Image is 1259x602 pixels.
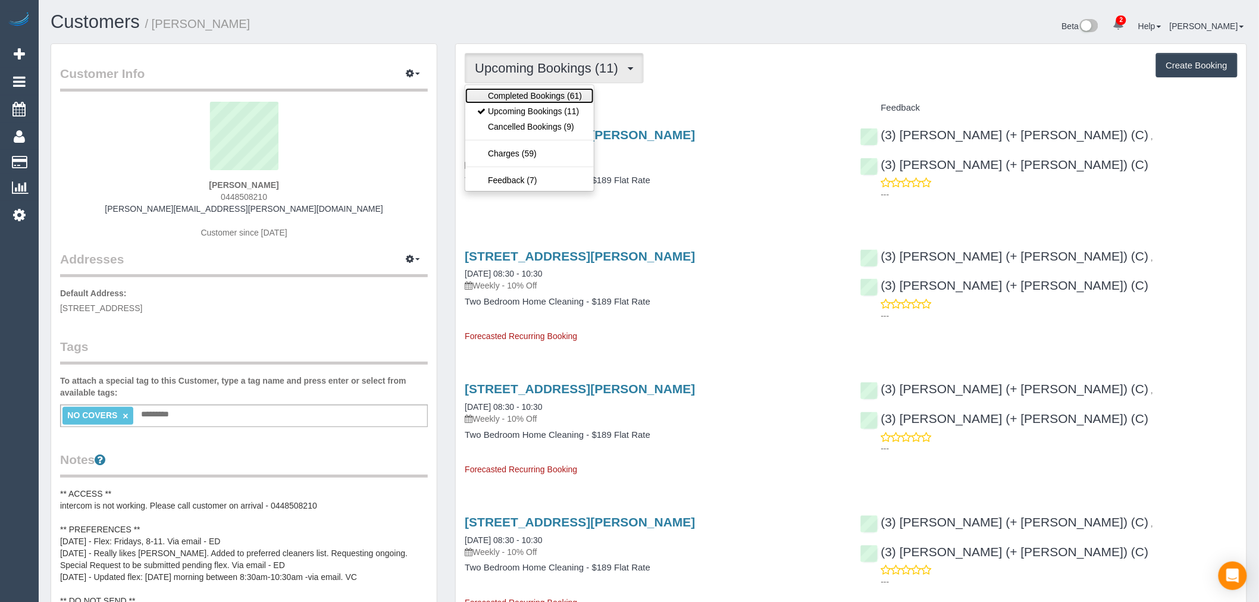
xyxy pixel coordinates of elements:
p: Weekly - 10% Off [465,546,842,558]
p: Weekly - 10% Off [465,280,842,291]
span: , [1151,253,1153,262]
h4: Feedback [860,103,1238,113]
a: (3) [PERSON_NAME] (+ [PERSON_NAME]) (C) [860,382,1149,396]
h4: Two Bedroom Home Cleaning - $189 Flat Rate [465,563,842,573]
a: [STREET_ADDRESS][PERSON_NAME] [465,249,695,263]
a: [DATE] 08:30 - 10:30 [465,402,542,412]
a: [STREET_ADDRESS][PERSON_NAME] [465,515,695,529]
span: , [1151,519,1153,528]
a: (3) [PERSON_NAME] (+ [PERSON_NAME]) (C) [860,515,1149,529]
a: (3) [PERSON_NAME] (+ [PERSON_NAME]) (C) [860,249,1149,263]
strong: [PERSON_NAME] [209,180,278,190]
small: / [PERSON_NAME] [145,17,250,30]
p: Weekly - 10% Off [465,413,842,425]
a: [PERSON_NAME][EMAIL_ADDRESS][PERSON_NAME][DOMAIN_NAME] [105,204,383,214]
a: [STREET_ADDRESS][PERSON_NAME] [465,382,695,396]
h4: Service [465,103,842,113]
span: Forecasted Recurring Booking [465,465,577,474]
button: Create Booking [1156,53,1238,78]
label: To attach a special tag to this Customer, type a tag name and press enter or select from availabl... [60,375,428,399]
a: (3) [PERSON_NAME] (+ [PERSON_NAME]) (C) [860,545,1149,559]
a: [DATE] 08:30 - 10:30 [465,269,542,278]
h4: Two Bedroom Home Cleaning - $189 Flat Rate [465,297,842,307]
span: 0448508210 [221,192,267,202]
span: Upcoming Bookings (11) [475,61,624,76]
a: Completed Bookings (61) [465,88,594,104]
span: Customer since [DATE] [201,228,287,237]
span: 2 [1116,15,1126,25]
h4: Two Bedroom Home Cleaning - $189 Flat Rate [465,430,842,440]
a: Upcoming Bookings (11) [465,104,594,119]
a: (3) [PERSON_NAME] (+ [PERSON_NAME]) (C) [860,128,1149,142]
legend: Tags [60,338,428,365]
p: --- [881,189,1238,200]
a: Beta [1062,21,1099,31]
legend: Notes [60,451,428,478]
a: × [123,411,128,421]
div: Open Intercom Messenger [1219,562,1247,590]
a: [DATE] 08:30 - 10:30 [465,535,542,545]
p: --- [881,443,1238,454]
a: Feedback (7) [465,173,594,188]
p: --- [881,310,1238,322]
a: [PERSON_NAME] [1170,21,1244,31]
a: 2 [1107,12,1130,38]
span: , [1151,131,1153,141]
p: Weekly - 10% Off [465,159,842,171]
img: New interface [1079,19,1098,35]
a: (3) [PERSON_NAME] (+ [PERSON_NAME]) (C) [860,158,1149,171]
img: Automaid Logo [7,12,31,29]
p: --- [881,576,1238,588]
a: (3) [PERSON_NAME] (+ [PERSON_NAME]) (C) [860,278,1149,292]
span: NO COVERS [67,410,117,420]
h4: Two Bedroom Home Cleaning - $189 Flat Rate [465,175,842,186]
a: Help [1138,21,1161,31]
a: Cancelled Bookings (9) [465,119,594,134]
label: Default Address: [60,287,127,299]
span: Forecasted Recurring Booking [465,331,577,341]
span: , [1151,385,1153,395]
a: Charges (59) [465,146,594,161]
legend: Customer Info [60,65,428,92]
span: [STREET_ADDRESS] [60,303,142,313]
a: (3) [PERSON_NAME] (+ [PERSON_NAME]) (C) [860,412,1149,425]
button: Upcoming Bookings (11) [465,53,644,83]
a: Customers [51,11,140,32]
